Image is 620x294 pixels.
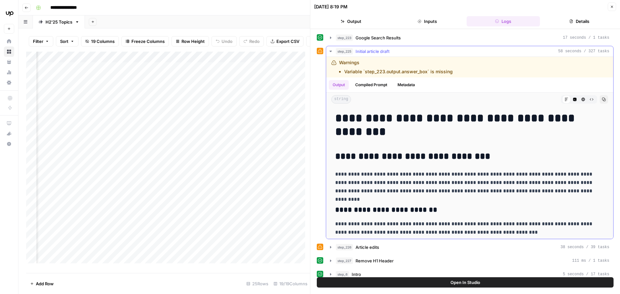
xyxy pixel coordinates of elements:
[336,244,353,250] span: step_226
[4,77,14,88] a: Settings
[467,16,540,26] button: Logs
[131,38,165,45] span: Freeze Columns
[222,38,232,45] span: Undo
[356,258,394,264] span: Remove H1 Header
[326,57,613,239] div: 58 seconds / 327 tasks
[181,38,205,45] span: Row Height
[244,279,271,289] div: 25 Rows
[60,38,68,45] span: Sort
[561,244,609,250] span: 38 seconds / 39 tasks
[390,16,464,26] button: Inputs
[356,35,401,41] span: Google Search Results
[4,36,14,46] a: Home
[326,242,613,252] button: 38 seconds / 39 tasks
[4,128,14,139] button: What's new?
[4,46,14,57] a: Browse
[4,67,14,77] a: Usage
[394,80,419,90] button: Metadata
[339,59,453,75] div: Warnings
[4,139,14,149] button: Help + Support
[356,48,389,55] span: Initial article draft
[276,38,299,45] span: Export CSV
[329,80,349,90] button: Output
[450,279,480,286] span: Open In Studio
[326,256,613,266] button: 111 ms / 1 tasks
[336,35,353,41] span: step_223
[56,36,78,46] button: Sort
[121,36,169,46] button: Freeze Columns
[4,5,14,21] button: Workspace: Upwork
[352,271,361,278] span: Intro
[336,271,349,278] span: step_6
[542,16,616,26] button: Details
[314,4,347,10] div: [DATE] 8:19 PM
[563,271,609,277] span: 5 seconds / 17 tasks
[81,36,119,46] button: 19 Columns
[336,258,353,264] span: step_227
[46,19,72,25] div: H2'25 Topics
[171,36,209,46] button: Row Height
[33,15,85,28] a: H2'25 Topics
[4,57,14,67] a: Your Data
[271,279,310,289] div: 19/19 Columns
[344,68,453,75] li: Variable `step_223.output.answer_box` is missing
[36,280,54,287] span: Add Row
[314,16,388,26] button: Output
[326,269,613,279] button: 5 seconds / 17 tasks
[266,36,304,46] button: Export CSV
[356,244,379,250] span: Article edits
[212,36,237,46] button: Undo
[326,33,613,43] button: 17 seconds / 1 tasks
[563,35,609,41] span: 17 seconds / 1 tasks
[558,48,609,54] span: 58 seconds / 327 tasks
[4,7,15,19] img: Upwork Logo
[4,118,14,128] a: AirOps Academy
[572,258,609,264] span: 111 ms / 1 tasks
[336,48,353,55] span: step_225
[351,80,391,90] button: Compiled Prompt
[326,46,613,56] button: 58 seconds / 327 tasks
[239,36,264,46] button: Redo
[331,95,351,104] span: string
[26,279,57,289] button: Add Row
[33,38,43,45] span: Filter
[91,38,115,45] span: 19 Columns
[29,36,53,46] button: Filter
[317,277,614,288] button: Open In Studio
[249,38,260,45] span: Redo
